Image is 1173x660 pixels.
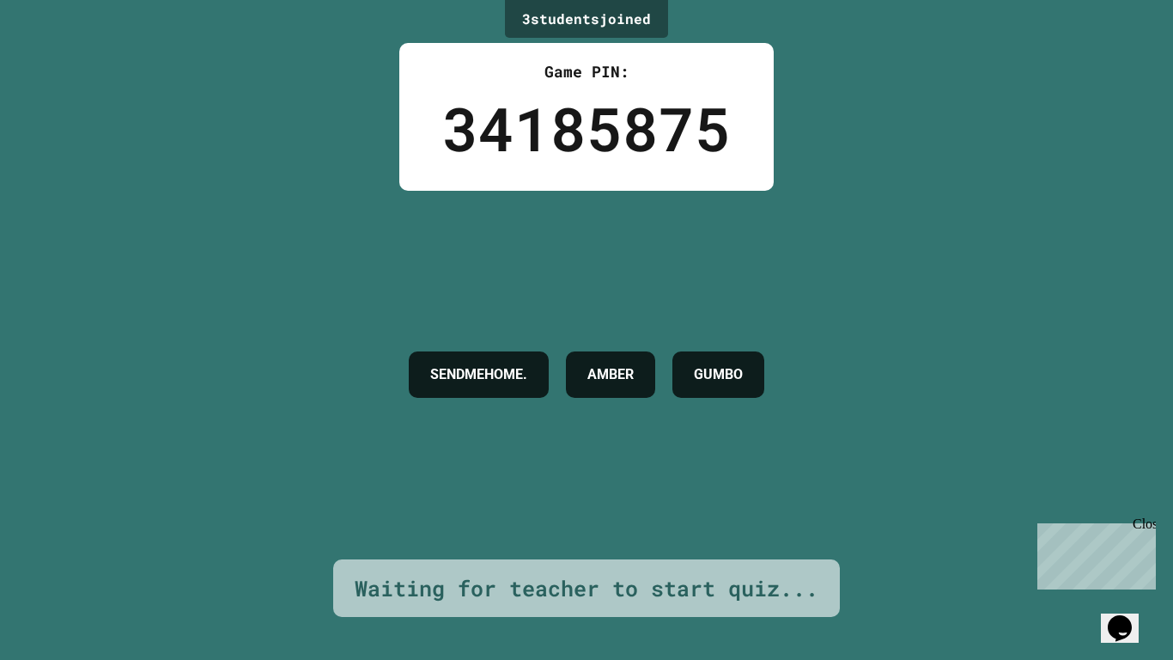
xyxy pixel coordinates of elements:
[442,83,731,174] div: 34185875
[587,364,634,385] h4: AMBER
[1030,516,1156,590] iframe: chat widget
[1101,591,1156,643] iframe: chat widget
[694,364,743,385] h4: GUMBO
[442,60,731,83] div: Game PIN:
[7,7,119,109] div: Chat with us now!Close
[355,572,818,605] div: Waiting for teacher to start quiz...
[430,364,527,385] h4: SENDMEHOME.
